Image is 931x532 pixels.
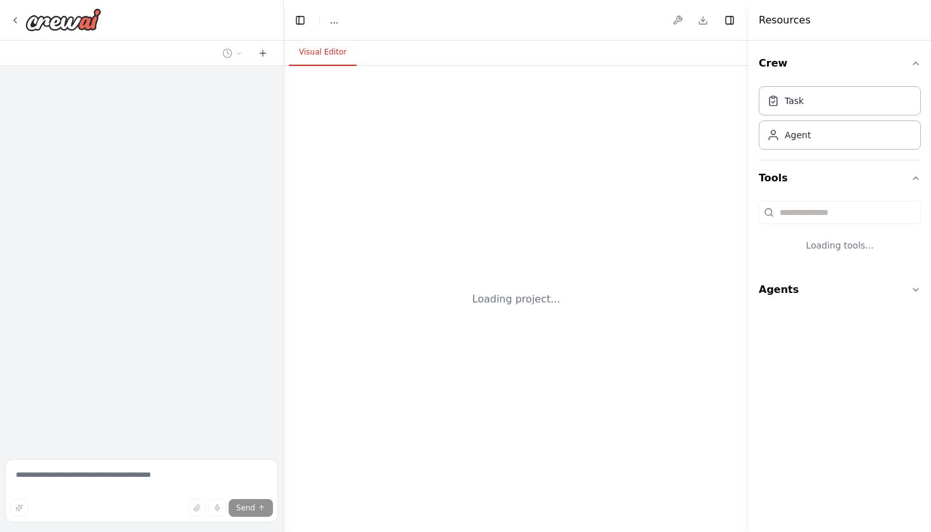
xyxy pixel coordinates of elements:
div: Task [785,94,804,107]
button: Switch to previous chat [217,46,248,61]
span: Send [236,503,255,513]
button: Hide right sidebar [721,11,738,29]
div: Loading project... [472,292,560,307]
button: Improve this prompt [10,499,28,517]
button: Click to speak your automation idea [208,499,226,517]
button: Crew [759,46,921,81]
button: Visual Editor [289,39,357,66]
div: Agent [785,129,811,141]
nav: breadcrumb [330,14,338,27]
div: Crew [759,81,921,160]
button: Hide left sidebar [291,11,309,29]
button: Upload files [188,499,206,517]
h4: Resources [759,13,811,28]
span: ... [330,14,338,27]
button: Start a new chat [253,46,273,61]
img: Logo [25,8,101,31]
button: Send [229,499,273,517]
button: Tools [759,160,921,196]
button: Agents [759,272,921,308]
div: Tools [759,196,921,272]
div: Loading tools... [759,229,921,262]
